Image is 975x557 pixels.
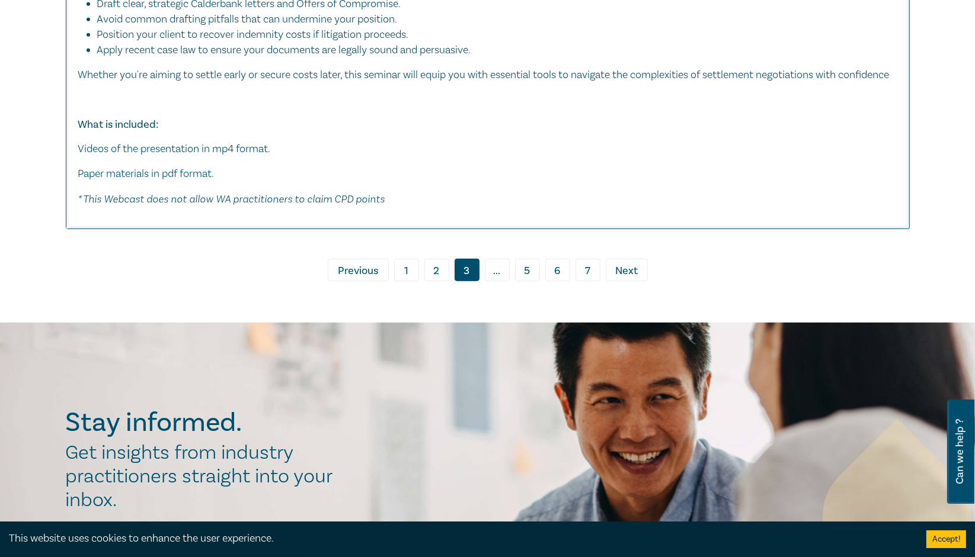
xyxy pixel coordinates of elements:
[926,530,966,548] button: Accept cookies
[328,259,389,281] a: Previous
[606,259,648,281] a: Next
[954,407,966,497] span: Can we help ?
[485,259,510,281] span: ...
[615,263,638,279] span: Next
[78,192,385,205] em: * This Webcast does not allow WA practitioners to claim CPD points
[97,12,886,27] li: Avoid common drafting pitfalls that can undermine your position.
[545,259,570,281] a: 6
[97,27,886,43] li: Position your client to recover indemnity costs if litigation proceeds.
[97,43,897,58] li: Apply recent case law to ensure your documents are legally sound and persuasive.
[78,141,897,157] p: Videos of the presentation in mp4 format.
[515,259,540,281] a: 5
[455,259,479,281] a: 3
[78,118,159,131] strong: What is included:
[66,441,346,512] h2: Get insights from industry practitioners straight into your inbox.
[576,259,600,281] a: 7
[338,263,378,279] span: Previous
[424,259,449,281] a: 2
[78,166,897,182] p: Paper materials in pdf format.
[394,259,419,281] a: 1
[9,531,909,546] div: This website uses cookies to enhance the user experience.
[66,407,346,438] h2: Stay informed.
[78,67,897,83] p: Whether you're aiming to settle early or secure costs later, this seminar will equip you with ess...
